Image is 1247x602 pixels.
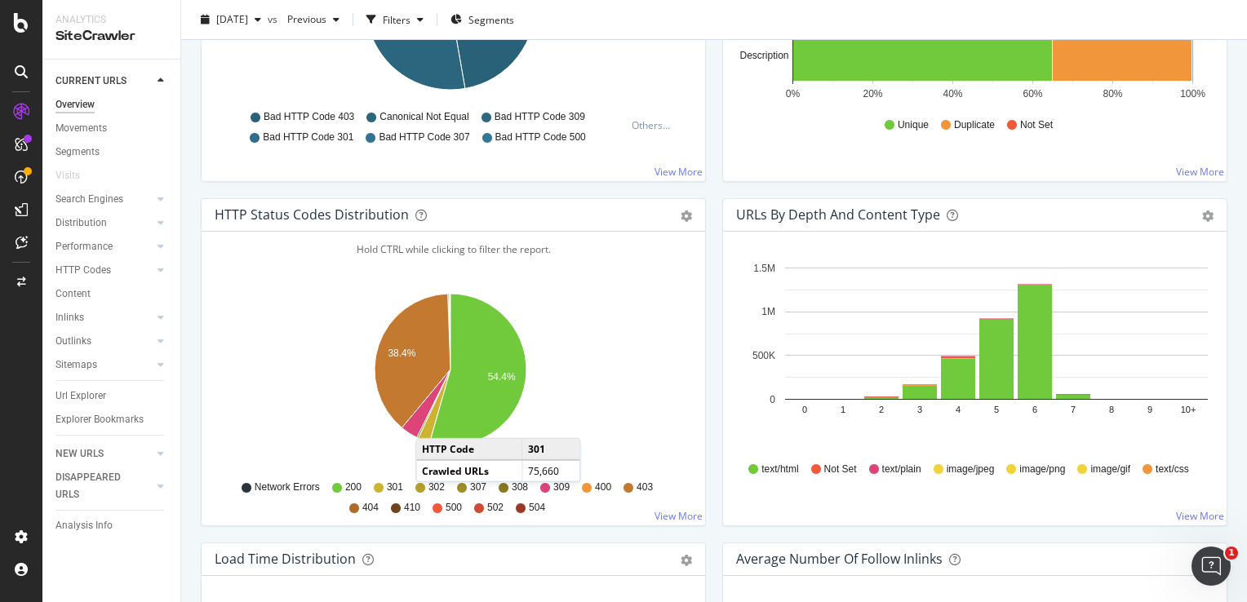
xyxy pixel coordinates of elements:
text: 7 [1071,405,1076,414]
a: View More [1176,509,1224,523]
text: 5 [994,405,999,414]
text: 4 [956,405,961,414]
span: text/css [1156,463,1189,476]
div: Visits [55,167,80,184]
span: 504 [529,501,545,515]
text: 38.4% [388,347,415,359]
span: Canonical Not Equal [379,110,468,124]
div: gear [681,555,692,566]
svg: A chart. [736,258,1208,447]
span: 307 [470,480,486,494]
div: Search Engines [55,191,123,208]
span: Bad HTTP Code 309 [495,110,585,124]
text: Description [739,50,788,61]
a: Segments [55,144,169,161]
span: 410 [404,501,420,515]
span: 1 [1225,547,1238,560]
div: Average Number of Follow Inlinks [736,551,943,567]
div: NEW URLS [55,445,104,463]
span: Bad HTTP Code 403 [264,110,354,124]
div: gear [1202,210,1214,222]
a: View More [655,165,703,179]
span: Bad HTTP Code 301 [263,131,353,144]
text: 60% [1023,88,1042,100]
span: text/plain [882,463,921,476]
a: Search Engines [55,191,153,208]
td: HTTP Code [416,439,522,460]
div: Outlinks [55,333,91,350]
span: image/jpeg [947,463,995,476]
div: HTTP Codes [55,262,111,279]
span: 500 [446,501,462,515]
span: 404 [362,501,379,515]
text: 1M [761,306,775,317]
span: 502 [487,501,504,515]
div: CURRENT URLS [55,73,126,90]
span: Duplicate [954,118,995,132]
div: Segments [55,144,100,161]
div: gear [681,210,692,222]
div: Filters [383,12,410,26]
div: Analysis Info [55,517,113,534]
text: 3 [917,405,922,414]
div: Distribution [55,215,107,232]
a: Content [55,286,169,303]
span: Previous [281,12,326,26]
span: Not Set [824,463,857,476]
div: Performance [55,238,113,255]
span: Unique [898,118,929,132]
button: Filters [360,7,430,33]
span: Segments [468,12,514,26]
a: Url Explorer [55,387,169,405]
a: DISAPPEARED URLS [55,469,153,503]
text: 0 [770,394,775,405]
span: 302 [428,480,445,494]
span: 2025 Aug. 26th [216,12,248,26]
div: HTTP Status Codes Distribution [215,206,409,223]
text: 40% [943,88,962,100]
a: Overview [55,96,169,113]
span: vs [268,12,281,26]
a: Visits [55,167,96,184]
div: Load Time Distribution [215,551,356,567]
div: URLs by Depth and Content Type [736,206,940,223]
div: Explorer Bookmarks [55,411,144,428]
span: Bad HTTP Code 500 [495,131,586,144]
text: 1.5M [753,263,775,274]
a: HTTP Codes [55,262,153,279]
span: 403 [637,480,653,494]
a: Outlinks [55,333,153,350]
span: image/png [1019,463,1065,476]
a: Inlinks [55,309,153,326]
iframe: Intercom live chat [1192,547,1231,586]
a: NEW URLS [55,445,153,463]
text: 0% [786,88,801,100]
td: Crawled URLs [416,460,522,481]
text: 10+ [1181,405,1196,414]
span: 200 [345,480,362,494]
div: SiteCrawler [55,27,167,46]
div: Url Explorer [55,387,106,405]
a: CURRENT URLS [55,73,153,90]
text: 9 [1147,405,1152,414]
span: Not Set [1020,118,1053,132]
a: Performance [55,238,153,255]
text: 6 [1032,405,1037,414]
button: Previous [281,7,346,33]
div: Analytics [55,13,167,27]
span: Bad HTTP Code 307 [379,131,469,144]
span: 308 [512,480,528,494]
div: DISAPPEARED URLS [55,469,138,503]
span: text/html [761,463,798,476]
a: View More [1176,165,1224,179]
button: Segments [444,7,521,33]
a: Analysis Info [55,517,169,534]
a: Sitemaps [55,356,153,374]
td: 301 [522,439,579,460]
div: Sitemaps [55,356,97,374]
span: Network Errors [255,480,320,494]
div: Content [55,286,91,303]
text: 80% [1103,88,1122,100]
span: image/gif [1090,463,1130,476]
text: 20% [863,88,882,100]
